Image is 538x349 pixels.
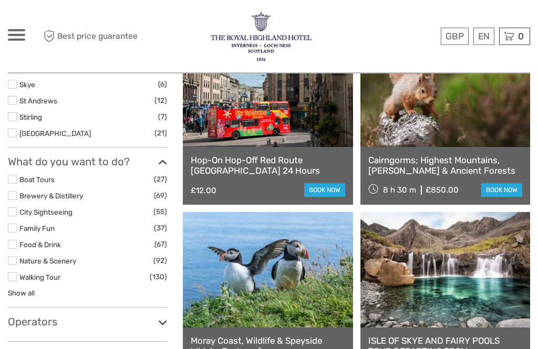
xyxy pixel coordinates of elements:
[473,28,494,45] div: EN
[153,255,167,267] span: (92)
[19,97,57,105] a: St Andrews
[8,289,35,298] a: Show all
[41,28,139,45] span: Best price guarantee
[8,316,167,329] h3: Operators
[154,128,167,140] span: (21)
[15,18,119,27] p: We're away right now. Please check back later!
[516,31,525,41] span: 0
[154,95,167,107] span: (12)
[8,156,167,168] h3: What do you want to do?
[154,223,167,235] span: (37)
[426,186,459,195] div: £850.00
[19,225,55,233] a: Family Fun
[19,81,35,89] a: Skye
[154,174,167,186] span: (27)
[150,271,167,283] span: (130)
[19,208,73,217] a: City Sightseeing
[19,257,76,266] a: Nature & Scenery
[19,273,60,282] a: Walking Tour
[191,186,216,196] div: £12.00
[304,184,345,197] a: book now
[153,206,167,218] span: (55)
[481,184,522,197] a: book now
[19,130,91,138] a: [GEOGRAPHIC_DATA]
[154,239,167,251] span: (67)
[121,16,133,29] button: Open LiveChat chat widget
[446,31,464,41] span: GBP
[19,113,42,122] a: Stirling
[368,155,522,177] a: Cairngorms; Highest Mountains, [PERSON_NAME] & Ancient Forests
[191,155,345,177] a: Hop-On Hop-Off Red Route [GEOGRAPHIC_DATA] 24 Hours
[383,186,416,195] span: 8 h 30 m
[19,176,55,184] a: Boat Tours
[19,192,83,200] a: Brewery & Distillery
[158,111,167,123] span: (7)
[158,79,167,91] span: (6)
[211,10,312,62] img: 969-e8673f68-c1db-4b2b-ae71-abcd84226628_logo_big.jpg
[154,190,167,202] span: (69)
[19,241,61,249] a: Food & Drink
